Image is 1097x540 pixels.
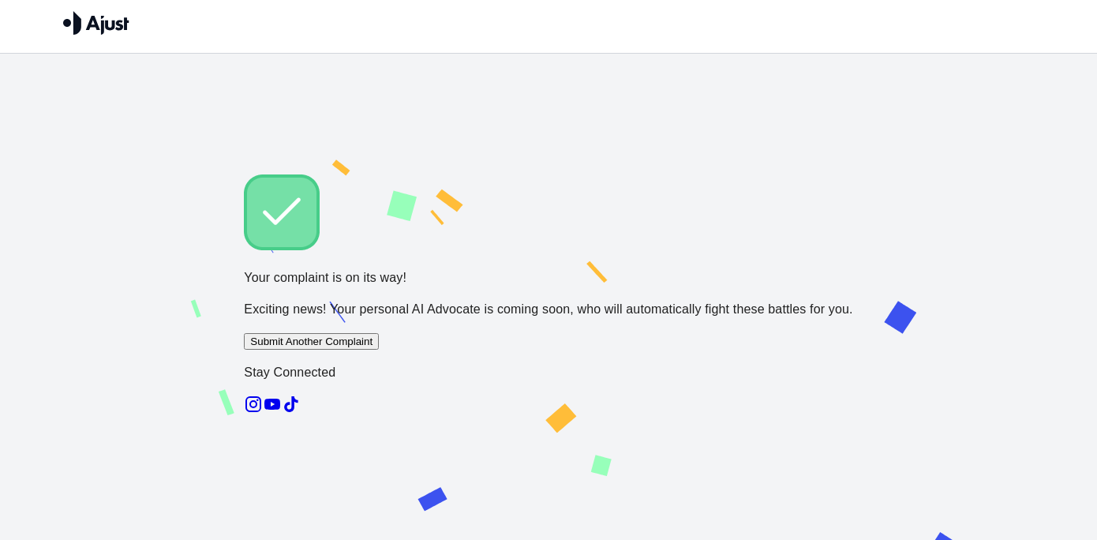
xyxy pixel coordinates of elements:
button: Submit Another Complaint [244,333,379,350]
img: Check! [244,174,320,250]
p: Exciting news! Your personal AI Advocate is coming soon, who will automatically fight these battl... [244,300,852,319]
p: Your complaint is on its way! [244,268,852,287]
p: Stay Connected [244,363,852,382]
img: Ajust [63,11,129,35]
